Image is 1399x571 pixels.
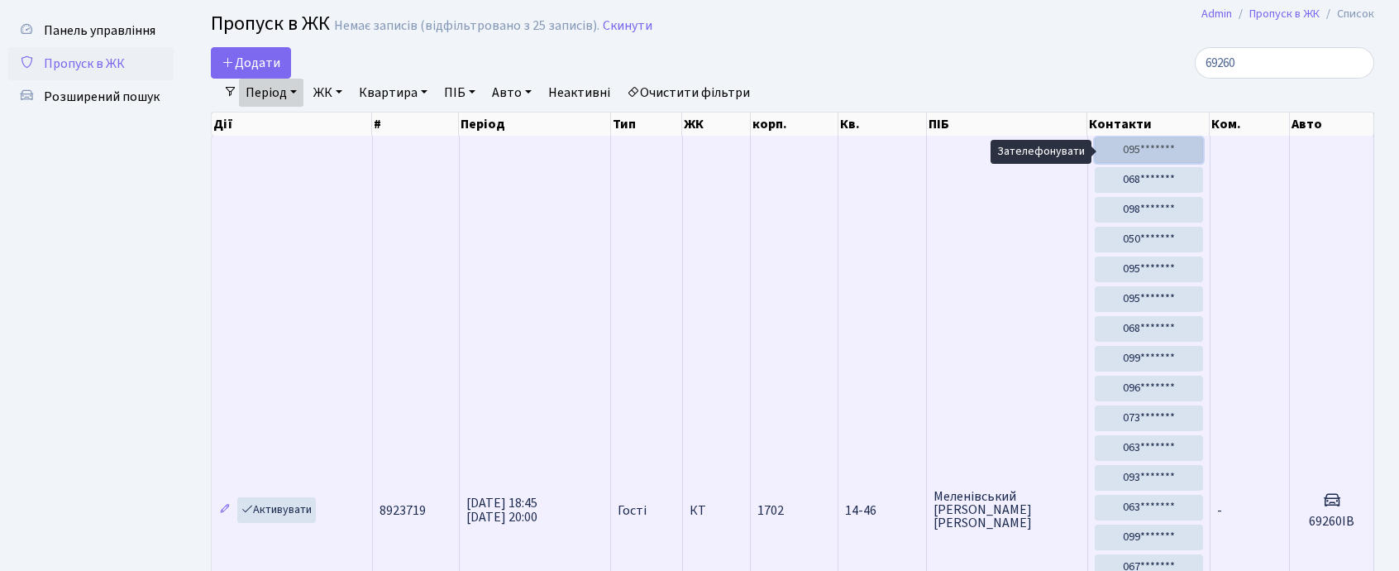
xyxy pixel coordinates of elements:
span: 8923719 [380,501,426,520]
a: ПІБ [437,79,482,107]
th: корп. [751,113,838,136]
th: ЖК [682,113,750,136]
a: Пропуск в ЖК [1249,5,1320,22]
span: Розширений пошук [44,88,160,106]
a: Панель управління [8,14,174,47]
span: Пропуск в ЖК [211,9,330,38]
th: # [372,113,459,136]
th: Тип [611,113,682,136]
a: Очистити фільтри [620,79,757,107]
th: Ком. [1210,113,1290,136]
a: Активувати [237,497,316,523]
li: Список [1320,5,1374,23]
a: Період [239,79,303,107]
th: Кв. [838,113,926,136]
a: Авто [485,79,538,107]
div: Зателефонувати [991,140,1091,164]
input: Пошук... [1195,47,1374,79]
span: Гості [618,504,647,517]
a: Квартира [352,79,434,107]
a: Скинути [603,18,652,34]
th: Контакти [1087,113,1210,136]
a: Розширений пошук [8,80,174,113]
span: 14-46 [845,504,919,517]
th: Період [459,113,611,136]
th: Авто [1290,113,1374,136]
a: Додати [211,47,291,79]
a: ЖК [307,79,349,107]
span: [DATE] 18:45 [DATE] 20:00 [466,494,537,526]
a: Неактивні [542,79,617,107]
span: КТ [690,504,743,517]
span: Додати [222,54,280,72]
span: - [1217,501,1222,520]
th: Дії [212,113,372,136]
span: Панель управління [44,22,155,40]
span: Меленівський [PERSON_NAME] [PERSON_NAME] [933,490,1081,530]
span: Пропуск в ЖК [44,55,125,73]
h5: 69260ІВ [1296,514,1367,530]
span: 1702 [757,501,784,520]
th: ПІБ [927,113,1088,136]
a: Пропуск в ЖК [8,47,174,80]
a: Admin [1201,5,1232,22]
div: Немає записів (відфільтровано з 25 записів). [334,18,599,34]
